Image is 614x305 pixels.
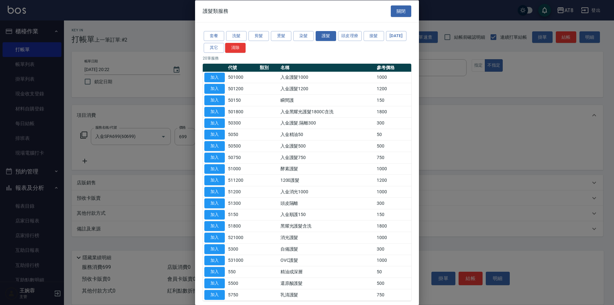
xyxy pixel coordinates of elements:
[375,140,411,152] td: 500
[375,186,411,197] td: 1000
[203,55,411,61] p: 20 筆服務
[226,232,258,243] td: 521000
[204,164,225,174] button: 加入
[204,141,225,151] button: 加入
[226,174,258,186] td: 511200
[226,277,258,289] td: 5500
[375,277,411,289] td: 500
[279,174,375,186] td: 1200護髮
[225,43,246,52] button: 清除
[279,117,375,129] td: 入金護髮.隔離300
[375,289,411,301] td: 750
[226,94,258,106] td: 50150
[226,209,258,221] td: 5150
[279,255,375,266] td: OVC護髮
[204,43,224,52] button: 其它
[204,255,225,265] button: 加入
[293,31,314,41] button: 染髮
[279,140,375,152] td: 入金護髮500
[204,198,225,208] button: 加入
[204,72,225,82] button: 加入
[338,31,362,41] button: 頭皮理療
[279,266,375,277] td: 精油或深層
[279,232,375,243] td: 消光護髮
[279,277,375,289] td: 還原酸護髮
[375,174,411,186] td: 1200
[375,152,411,163] td: 750
[279,209,375,221] td: 入金順護150
[364,31,384,41] button: 接髮
[279,163,375,175] td: 酵素護髮
[375,243,411,255] td: 300
[375,72,411,83] td: 1000
[204,221,225,231] button: 加入
[375,220,411,232] td: 1800
[204,84,225,94] button: 加入
[279,63,375,72] th: 名稱
[226,255,258,266] td: 531000
[226,266,258,277] td: 550
[204,118,225,128] button: 加入
[226,31,247,41] button: 洗髮
[375,106,411,117] td: 1800
[226,106,258,117] td: 501800
[226,63,258,72] th: 代號
[204,210,225,220] button: 加入
[279,83,375,94] td: 入金護髮1200
[279,106,375,117] td: 入金黑耀光護髮1800C含洗
[226,72,258,83] td: 501000
[226,289,258,301] td: 5750
[226,186,258,197] td: 51200
[204,233,225,243] button: 加入
[204,31,224,41] button: 套餐
[279,152,375,163] td: 入金護髮750
[226,129,258,140] td: 5050
[375,94,411,106] td: 150
[203,8,228,14] span: 護髮類服務
[204,130,225,140] button: 加入
[279,243,375,255] td: 自備護髮
[204,95,225,105] button: 加入
[226,220,258,232] td: 51800
[279,129,375,140] td: 入金精油50
[316,31,336,41] button: 護髮
[375,232,411,243] td: 1000
[391,5,411,17] button: 關閉
[375,83,411,94] td: 1200
[271,31,291,41] button: 燙髮
[226,152,258,163] td: 50750
[375,63,411,72] th: 參考價格
[279,289,375,301] td: 乳清護髮
[204,107,225,116] button: 加入
[204,290,225,300] button: 加入
[226,83,258,94] td: 501200
[279,72,375,83] td: 入金護髮1000
[375,209,411,221] td: 150
[226,243,258,255] td: 5300
[279,94,375,106] td: 瞬間護
[375,266,411,277] td: 50
[204,267,225,277] button: 加入
[226,117,258,129] td: 50300
[226,197,258,209] td: 51300
[375,129,411,140] td: 50
[204,278,225,288] button: 加入
[226,163,258,175] td: 51000
[204,244,225,254] button: 加入
[204,187,225,197] button: 加入
[386,31,406,41] button: [DATE]
[279,220,375,232] td: 黑耀光護髮含洗
[204,152,225,162] button: 加入
[375,197,411,209] td: 300
[279,186,375,197] td: 入金消光1000
[248,31,269,41] button: 剪髮
[279,197,375,209] td: 頭皮隔離
[226,140,258,152] td: 50500
[258,63,279,72] th: 類別
[204,175,225,185] button: 加入
[375,255,411,266] td: 1000
[375,163,411,175] td: 1000
[375,117,411,129] td: 300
